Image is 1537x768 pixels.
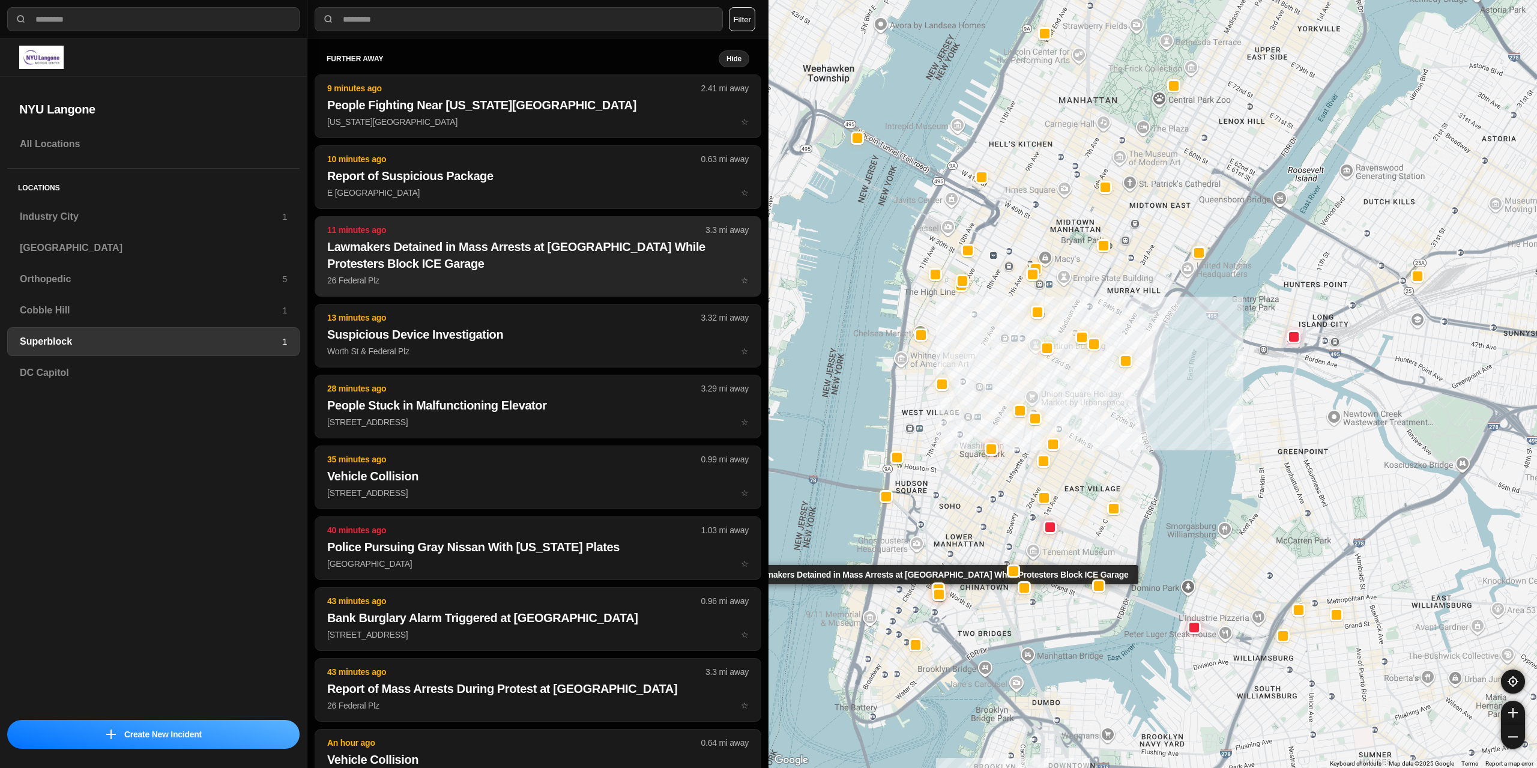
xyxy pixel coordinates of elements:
h2: NYU Langone [19,101,288,118]
small: Hide [726,54,741,64]
a: 35 minutes ago0.99 mi awayVehicle Collision[STREET_ADDRESS]star [315,488,761,498]
p: [GEOGRAPHIC_DATA] [327,558,749,570]
button: 43 minutes ago0.96 mi awayBank Burglary Alarm Triggered at [GEOGRAPHIC_DATA][STREET_ADDRESS]star [315,587,761,651]
button: zoom-in [1501,701,1525,725]
button: recenter [1501,670,1525,694]
span: star [741,701,749,710]
p: 28 minutes ago [327,382,701,395]
span: star [741,117,749,127]
button: Keyboard shortcuts [1330,760,1381,768]
p: An hour ago [327,737,701,749]
button: 11 minutes ago3.3 mi awayLawmakers Detained in Mass Arrests at [GEOGRAPHIC_DATA] While Protesters... [315,216,761,297]
h3: Superblock [20,334,282,349]
img: icon [106,730,116,739]
button: Hide [719,50,749,67]
p: 35 minutes ago [327,453,701,465]
p: 0.96 mi away [701,595,749,607]
a: 43 minutes ago0.96 mi awayBank Burglary Alarm Triggered at [GEOGRAPHIC_DATA][STREET_ADDRESS]star [315,629,761,639]
span: star [741,630,749,639]
button: 35 minutes ago0.99 mi awayVehicle Collision[STREET_ADDRESS]star [315,446,761,509]
p: 9 minutes ago [327,82,701,94]
img: zoom-out [1508,732,1518,742]
p: 2.41 mi away [701,82,749,94]
h5: Locations [7,169,300,202]
a: 40 minutes ago1.03 mi awayPolice Pursuing Gray Nissan With [US_STATE] Plates[GEOGRAPHIC_DATA]star [315,558,761,569]
img: logo [19,46,64,69]
a: 10 minutes ago0.63 mi awayReport of Suspicious PackageE [GEOGRAPHIC_DATA]star [315,187,761,198]
button: iconCreate New Incident [7,720,300,749]
p: 5 [282,273,287,285]
button: zoom-out [1501,725,1525,749]
p: 40 minutes ago [327,524,701,536]
p: Worth St & Federal Plz [327,345,749,357]
div: Lawmakers Detained in Mass Arrests at [GEOGRAPHIC_DATA] While Protesters Block ICE Garage [740,564,1138,584]
a: 13 minutes ago3.32 mi awaySuspicious Device InvestigationWorth St & Federal Plzstar [315,346,761,356]
a: DC Capitol [7,358,300,387]
h3: Cobble Hill [20,303,282,318]
p: 10 minutes ago [327,153,701,165]
p: 1 [282,211,287,223]
p: 13 minutes ago [327,312,701,324]
img: Google [772,752,811,768]
p: 1 [282,336,287,348]
p: [STREET_ADDRESS] [327,629,749,641]
a: Open this area in Google Maps (opens a new window) [772,752,811,768]
a: Terms (opens in new tab) [1461,760,1478,767]
a: Superblock1 [7,327,300,356]
button: 10 minutes ago0.63 mi awayReport of Suspicious PackageE [GEOGRAPHIC_DATA]star [315,145,761,209]
p: 3.3 mi away [705,224,749,236]
p: [STREET_ADDRESS] [327,416,749,428]
button: 13 minutes ago3.32 mi awaySuspicious Device InvestigationWorth St & Federal Plzstar [315,304,761,367]
h2: Report of Mass Arrests During Protest at [GEOGRAPHIC_DATA] [327,680,749,697]
p: E [GEOGRAPHIC_DATA] [327,187,749,199]
p: 3.29 mi away [701,382,749,395]
span: star [741,417,749,427]
a: 43 minutes ago3.3 mi awayReport of Mass Arrests During Protest at [GEOGRAPHIC_DATA]26 Federal Plz... [315,700,761,710]
button: 28 minutes ago3.29 mi awayPeople Stuck in Malfunctioning Elevator[STREET_ADDRESS]star [315,375,761,438]
p: 26 Federal Plz [327,700,749,712]
h3: DC Capitol [20,366,287,380]
p: 0.63 mi away [701,153,749,165]
h3: Orthopedic [20,272,282,286]
h5: further away [327,54,719,64]
p: 0.64 mi away [701,737,749,749]
p: [STREET_ADDRESS] [327,487,749,499]
h3: All Locations [20,137,287,151]
a: 9 minutes ago2.41 mi awayPeople Fighting Near [US_STATE][GEOGRAPHIC_DATA][US_STATE][GEOGRAPHIC_DA... [315,116,761,127]
span: Map data ©2025 Google [1389,760,1454,767]
span: star [741,276,749,285]
h2: Police Pursuing Gray Nissan With [US_STATE] Plates [327,539,749,555]
button: 9 minutes ago2.41 mi awayPeople Fighting Near [US_STATE][GEOGRAPHIC_DATA][US_STATE][GEOGRAPHIC_DA... [315,74,761,138]
p: 0.99 mi away [701,453,749,465]
a: [GEOGRAPHIC_DATA] [7,234,300,262]
p: 1 [282,304,287,316]
h3: Industry City [20,210,282,224]
p: Create New Incident [124,728,202,740]
img: zoom-in [1508,708,1518,718]
a: 28 minutes ago3.29 mi awayPeople Stuck in Malfunctioning Elevator[STREET_ADDRESS]star [315,417,761,427]
h3: [GEOGRAPHIC_DATA] [20,241,287,255]
img: recenter [1508,676,1518,687]
p: 3.3 mi away [705,666,749,678]
p: [US_STATE][GEOGRAPHIC_DATA] [327,116,749,128]
p: 43 minutes ago [327,595,701,607]
a: Orthopedic5 [7,265,300,294]
span: star [741,488,749,498]
p: 11 minutes ago [327,224,705,236]
h2: People Fighting Near [US_STATE][GEOGRAPHIC_DATA] [327,97,749,113]
h2: Lawmakers Detained in Mass Arrests at [GEOGRAPHIC_DATA] While Protesters Block ICE Garage [327,238,749,272]
h2: Bank Burglary Alarm Triggered at [GEOGRAPHIC_DATA] [327,609,749,626]
p: 3.32 mi away [701,312,749,324]
h2: Suspicious Device Investigation [327,326,749,343]
span: star [741,559,749,569]
span: star [741,346,749,356]
span: star [741,188,749,198]
a: Report a map error [1485,760,1533,767]
img: search [322,13,334,25]
h2: Vehicle Collision [327,751,749,768]
h2: Report of Suspicious Package [327,168,749,184]
p: 43 minutes ago [327,666,705,678]
a: All Locations [7,130,300,159]
img: search [15,13,27,25]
